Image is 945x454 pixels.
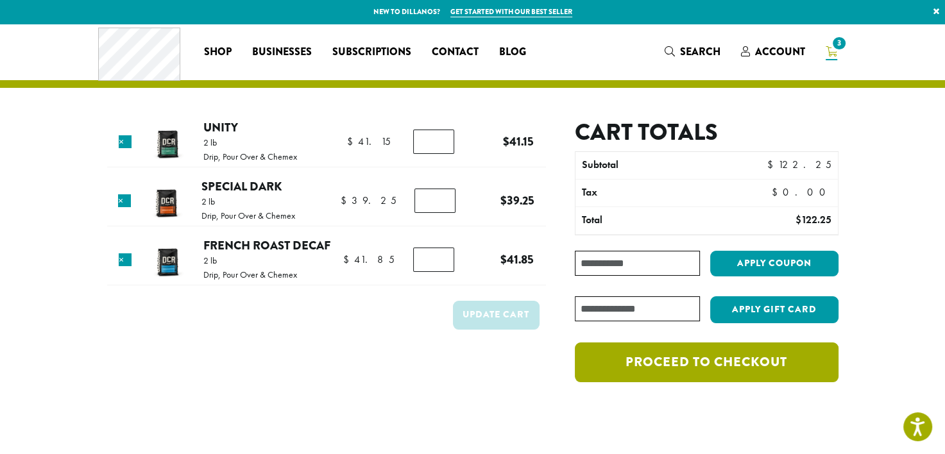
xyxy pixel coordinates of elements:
img: French Roast Decaf [146,240,188,282]
a: Shop [194,42,242,62]
th: Tax [575,180,761,206]
a: Special Dark [201,178,282,195]
th: Total [575,207,733,234]
bdi: 39.25 [341,194,396,207]
span: 3 [830,35,847,52]
span: $ [343,253,354,266]
a: Remove this item [119,253,132,266]
button: Apply coupon [710,251,839,277]
span: $ [341,194,352,207]
bdi: 39.25 [500,192,534,209]
p: 2 lb [201,197,295,206]
bdi: 41.85 [343,253,395,266]
span: $ [347,135,358,148]
span: Shop [204,44,232,60]
p: Drip, Pour Over & Chemex [203,270,297,279]
a: Remove this item [119,135,132,148]
bdi: 41.15 [503,133,534,150]
span: $ [503,133,509,150]
a: French Roast Decaf [203,237,330,254]
input: Product quantity [413,130,454,154]
p: Drip, Pour Over & Chemex [203,152,297,161]
span: Contact [432,44,479,60]
p: 2 lb [203,138,297,147]
img: Special Dark [145,181,187,223]
a: Get started with our best seller [450,6,572,17]
span: $ [767,158,778,171]
span: Subscriptions [332,44,411,60]
th: Subtotal [575,152,733,179]
span: Blog [499,44,526,60]
span: Businesses [252,44,312,60]
span: $ [772,185,783,199]
bdi: 41.15 [347,135,391,148]
bdi: 122.25 [767,158,831,171]
button: Apply Gift Card [710,296,839,323]
span: Account [755,44,805,59]
input: Product quantity [413,248,454,272]
p: 2 lb [203,256,297,265]
h2: Cart totals [575,119,838,146]
input: Product quantity [414,189,455,213]
span: $ [500,192,507,209]
a: Remove this item [118,194,131,207]
a: Proceed to checkout [575,342,838,382]
span: $ [795,213,801,226]
a: Search [654,41,731,62]
bdi: 122.25 [795,213,831,226]
p: Drip, Pour Over & Chemex [201,211,295,220]
span: $ [500,251,507,268]
span: Search [680,44,720,59]
img: Unity [146,122,188,164]
button: Update cart [453,301,540,330]
bdi: 0.00 [772,185,831,199]
bdi: 41.85 [500,251,534,268]
a: Unity [203,119,238,136]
